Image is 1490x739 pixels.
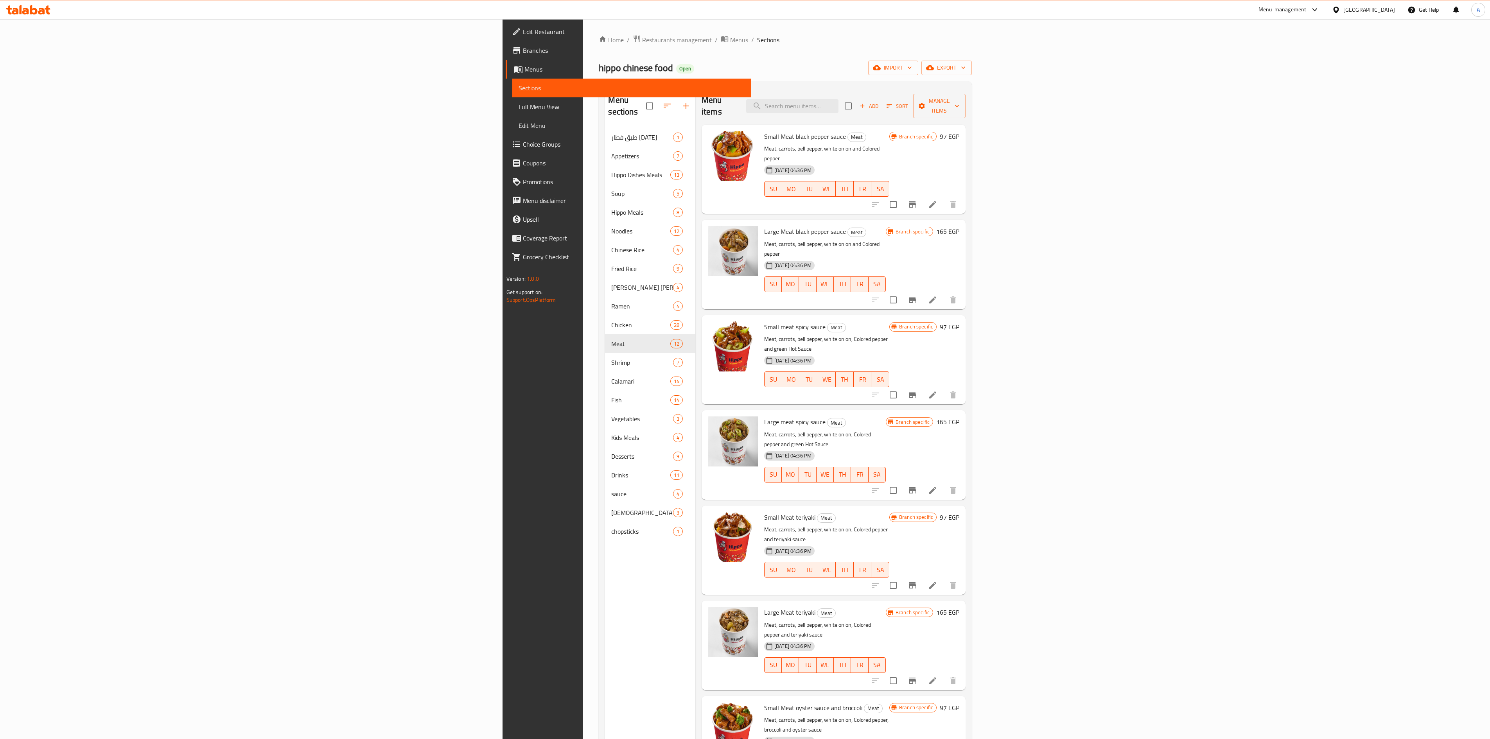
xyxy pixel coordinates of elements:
[771,452,815,459] span: [DATE] 04:36 PM
[708,416,758,466] img: Large meat spicy sauce
[506,154,751,172] a: Coupons
[611,358,673,367] div: Shrimp
[605,165,695,184] div: Hippo Dishes Meals13
[785,469,796,480] span: MO
[854,469,865,480] span: FR
[839,374,851,385] span: TH
[673,283,683,292] div: items
[837,659,848,671] span: TH
[673,209,682,216] span: 8
[519,102,745,111] span: Full Menu View
[506,172,751,191] a: Promotions
[817,467,834,483] button: WE
[800,371,818,387] button: TU
[851,467,868,483] button: FR
[868,61,918,75] button: import
[1477,5,1480,14] span: A
[851,657,868,673] button: FR
[599,35,972,45] nav: breadcrumb
[512,116,751,135] a: Edit Menu
[605,409,695,428] div: Vegetables3
[611,508,673,517] div: SALAT
[944,386,962,404] button: delete
[673,358,683,367] div: items
[847,133,866,142] div: Meat
[673,245,683,255] div: items
[817,513,836,523] div: Meat
[764,562,783,578] button: SU
[869,467,886,483] button: SA
[523,177,745,187] span: Promotions
[746,99,838,113] input: search
[928,676,937,685] a: Edit menu item
[881,100,913,112] span: Sort items
[512,97,751,116] a: Full Menu View
[611,151,673,161] div: Appetizers
[519,121,745,130] span: Edit Menu
[802,278,813,290] span: TU
[782,657,799,673] button: MO
[848,133,866,142] span: Meat
[782,371,800,387] button: MO
[818,562,836,578] button: WE
[611,189,673,198] span: Soup
[605,184,695,203] div: Soup5
[857,564,869,576] span: FR
[885,292,901,308] span: Select to update
[611,264,673,273] div: Fried Rice
[611,320,670,330] span: Chicken
[817,276,834,292] button: WE
[874,564,886,576] span: SA
[836,181,854,197] button: TH
[847,228,866,237] div: Meat
[673,152,682,160] span: 7
[764,467,782,483] button: SU
[506,191,751,210] a: Menu disclaimer
[673,301,683,311] div: items
[506,22,751,41] a: Edit Restaurant
[928,486,937,495] a: Edit menu item
[928,63,966,73] span: export
[944,481,962,500] button: delete
[785,374,797,385] span: MO
[834,276,851,292] button: TH
[885,196,901,213] span: Select to update
[802,469,813,480] span: TU
[768,469,779,480] span: SU
[673,264,683,273] div: items
[802,659,813,671] span: TU
[605,466,695,484] div: Drinks11
[605,240,695,259] div: Chinese Rice4
[641,98,658,114] span: Select all sections
[869,276,886,292] button: SA
[837,469,848,480] span: TH
[799,657,816,673] button: TU
[673,265,682,273] span: 9
[851,276,868,292] button: FR
[834,657,851,673] button: TH
[611,377,670,386] span: Calamari
[506,295,556,305] a: Support.OpsPlatform
[523,46,745,55] span: Branches
[836,371,854,387] button: TH
[523,27,745,36] span: Edit Restaurant
[944,291,962,309] button: delete
[768,564,779,576] span: SU
[800,562,818,578] button: TU
[782,181,800,197] button: MO
[944,195,962,214] button: delete
[673,434,682,441] span: 4
[671,228,682,235] span: 12
[764,371,783,387] button: SU
[928,200,937,209] a: Edit menu item
[827,418,846,427] div: Meat
[828,418,846,427] span: Meat
[896,133,936,140] span: Branch specific
[839,564,851,576] span: TH
[940,131,959,142] h6: 97 EGP
[800,181,818,197] button: TU
[605,259,695,278] div: Fried Rice9
[523,215,745,224] span: Upsell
